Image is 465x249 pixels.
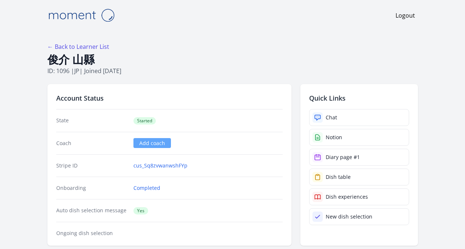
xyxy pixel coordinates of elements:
a: cus_Sq8zvwanwshFYp [133,162,187,169]
dt: Coach [56,140,128,147]
span: jp [74,67,79,75]
div: Dish table [326,173,351,181]
a: Notion [309,129,409,146]
a: Completed [133,184,160,192]
a: New dish selection [309,208,409,225]
dt: Stripe ID [56,162,128,169]
p: ID: 1096 | | Joined [DATE] [47,66,418,75]
a: ← Back to Learner List [47,43,109,51]
span: Started [133,117,156,124]
a: Add coach [133,138,171,148]
dt: Onboarding [56,184,128,192]
a: Chat [309,109,409,126]
a: Diary page #1 [309,149,409,166]
dt: Auto dish selection message [56,207,128,214]
div: Notion [326,134,342,141]
div: Diary page #1 [326,154,360,161]
h2: Account Status [56,93,283,103]
div: Chat [326,114,337,121]
span: Yes [133,207,148,214]
a: Dish table [309,169,409,185]
h1: 俊介 山縣 [47,53,418,66]
dt: Ongoing dish selection [56,230,128,237]
h2: Quick Links [309,93,409,103]
div: Dish experiences [326,193,368,201]
a: Dish experiences [309,188,409,205]
img: Moment [44,6,118,25]
a: Logout [396,11,415,20]
dt: State [56,117,128,124]
div: New dish selection [326,213,372,220]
